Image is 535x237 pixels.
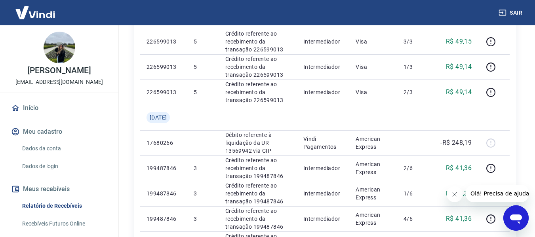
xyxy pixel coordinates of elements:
[225,207,291,231] p: Crédito referente ao recebimento da transação 199487846
[303,88,343,96] p: Intermediador
[303,135,343,151] p: Vindi Pagamentos
[225,80,291,104] p: Crédito referente ao recebimento da transação 226599013
[194,164,212,172] p: 3
[446,189,472,198] p: R$ 41,36
[447,186,463,202] iframe: Fechar mensagem
[356,63,391,71] p: Visa
[147,38,181,46] p: 226599013
[446,214,472,224] p: R$ 41,36
[404,164,427,172] p: 2/6
[5,6,67,12] span: Olá! Precisa de ajuda?
[356,186,391,201] p: American Express
[225,131,291,155] p: Débito referente à liquidação da UR 13569942 via CIP
[356,88,391,96] p: Visa
[150,114,167,121] span: [DATE]
[10,123,109,140] button: Meu cadastro
[404,63,427,71] p: 1/3
[194,215,212,223] p: 3
[497,6,525,20] button: Sair
[303,164,343,172] p: Intermediador
[356,38,391,46] p: Visa
[15,78,103,86] p: [EMAIL_ADDRESS][DOMAIN_NAME]
[147,164,181,172] p: 199487846
[446,163,472,173] p: R$ 41,36
[147,139,181,147] p: 17680266
[147,63,181,71] p: 226599013
[147,190,181,197] p: 199487846
[303,63,343,71] p: Intermediador
[303,190,343,197] p: Intermediador
[446,87,472,97] p: R$ 49,14
[225,30,291,53] p: Crédito referente ao recebimento da transação 226599013
[356,160,391,176] p: American Express
[147,215,181,223] p: 199487846
[404,38,427,46] p: 3/3
[404,88,427,96] p: 2/3
[446,62,472,72] p: R$ 49,14
[44,32,75,63] img: c9d6a0bd-7391-40c6-89e4-d440e0bdc435.jpeg
[303,38,343,46] p: Intermediador
[356,135,391,151] p: American Express
[10,99,109,117] a: Início
[19,140,109,157] a: Dados da conta
[303,215,343,223] p: Intermediador
[225,55,291,79] p: Crédito referente ao recebimento da transação 226599013
[10,180,109,198] button: Meus recebíveis
[194,38,212,46] p: 5
[19,198,109,214] a: Relatório de Recebíveis
[194,190,212,197] p: 3
[440,138,472,148] p: -R$ 248,19
[27,66,91,75] p: [PERSON_NAME]
[404,190,427,197] p: 1/6
[404,215,427,223] p: 4/6
[404,139,427,147] p: -
[356,211,391,227] p: American Express
[194,88,212,96] p: 5
[225,156,291,180] p: Crédito referente ao recebimento da transação 199487846
[225,182,291,205] p: Crédito referente ao recebimento da transação 199487846
[10,0,61,25] img: Vindi
[147,88,181,96] p: 226599013
[466,185,529,202] iframe: Mensagem da empresa
[446,37,472,46] p: R$ 49,15
[194,63,212,71] p: 5
[19,158,109,174] a: Dados de login
[19,216,109,232] a: Recebíveis Futuros Online
[503,205,529,231] iframe: Botão para abrir a janela de mensagens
